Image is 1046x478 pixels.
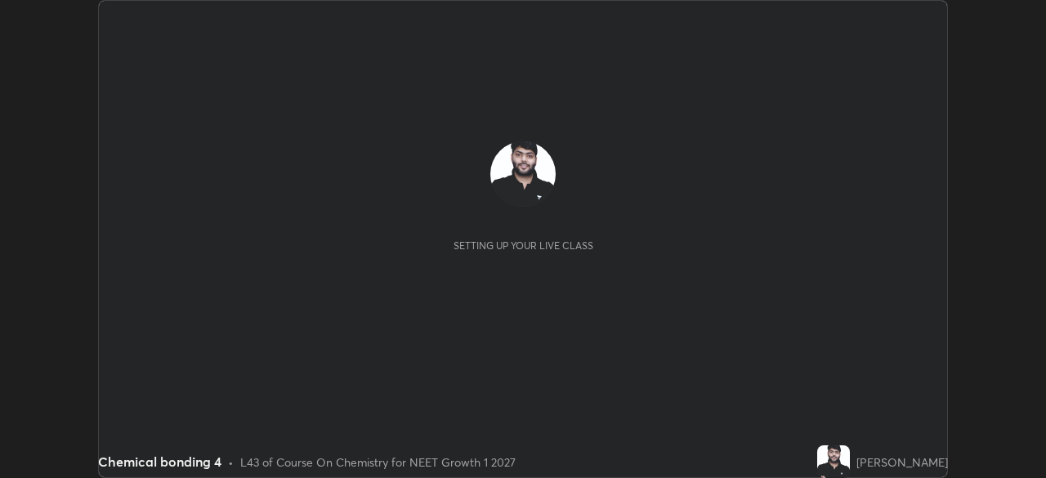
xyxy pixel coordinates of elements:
[228,453,234,471] div: •
[240,453,516,471] div: L43 of Course On Chemistry for NEET Growth 1 2027
[817,445,850,478] img: d3f3df252ef245ad956e41e9702d09b0.jpg
[490,141,556,207] img: d3f3df252ef245ad956e41e9702d09b0.jpg
[98,452,221,471] div: Chemical bonding 4
[856,453,948,471] div: [PERSON_NAME]
[454,239,593,252] div: Setting up your live class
